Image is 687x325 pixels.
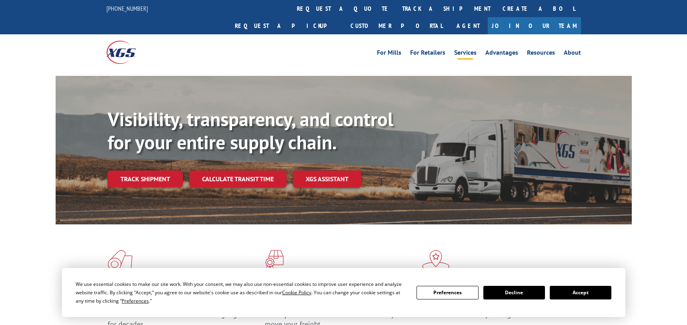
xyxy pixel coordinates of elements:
span: Cookie Policy [282,289,311,296]
a: For Mills [377,50,401,58]
img: xgs-icon-total-supply-chain-intelligence-red [108,250,132,271]
a: About [564,50,581,58]
a: [PHONE_NUMBER] [106,4,148,12]
button: Accept [550,286,611,299]
a: Agent [449,17,488,34]
a: Services [454,50,477,58]
a: Request a pickup [229,17,345,34]
img: xgs-icon-focused-on-flooring-red [265,250,284,271]
a: Track shipment [108,170,183,187]
div: We use essential cookies to make our site work. With your consent, we may also use non-essential ... [76,280,407,305]
span: Preferences [122,297,149,304]
button: Decline [483,286,545,299]
a: Calculate transit time [189,170,286,188]
a: Join Our Team [488,17,581,34]
b: Visibility, transparency, and control for your entire supply chain. [108,107,393,155]
a: For Retailers [410,50,445,58]
img: xgs-icon-flagship-distribution-model-red [422,250,450,271]
a: Customer Portal [345,17,449,34]
a: XGS ASSISTANT [293,170,361,188]
a: Advantages [485,50,518,58]
button: Preferences [417,286,478,299]
div: Cookie Consent Prompt [62,268,625,317]
a: Resources [527,50,555,58]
